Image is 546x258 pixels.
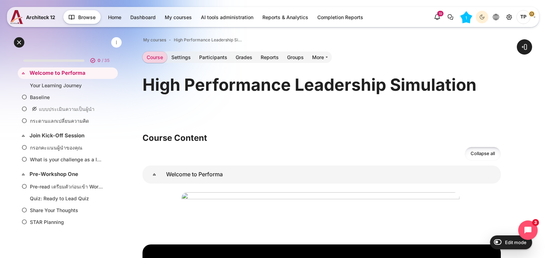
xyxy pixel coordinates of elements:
span: Collapse [20,132,27,139]
a: Share Your Thoughts [30,207,103,214]
a: Collapse all [465,147,501,161]
a: Quiz: Ready to Lead Quiz [30,195,103,202]
a: More [308,51,332,63]
div: Show notification window with 19 new notifications [431,11,443,23]
a: Dashboard [126,11,160,23]
a: 0 / 35 [18,50,118,67]
span: Collapse [20,70,27,76]
a: Pre-Workshop One [30,170,105,178]
a: แบบประเมินความเป็นผู้นำ [30,105,103,113]
a: Home [104,11,125,23]
button: There are 0 unread conversations [444,11,457,23]
a: STAR Planning [30,218,103,226]
div: Level #1 [460,11,472,23]
a: Baseline [30,94,103,101]
a: Site administration [503,11,515,23]
a: กรอกคะแนนผู้นำของคุณ [30,144,103,151]
a: กระดานแลกเปลี่ยนความคิด [30,117,103,124]
h1: High Performance Leadership Simulation [142,74,476,96]
span: Collapse [20,171,27,178]
img: A12 [10,10,23,24]
span: Architeck 12 [26,14,55,21]
h3: Course Content [142,132,501,143]
div: Dark Mode [477,12,487,22]
a: AI tools administration [197,11,258,23]
span: Browse [78,14,96,21]
nav: Navigation bar [142,35,501,45]
a: User menu [516,10,536,24]
a: Welcome to Performa [142,166,166,184]
a: Join Kick-Off Session [30,132,105,140]
span: 0 [98,57,100,64]
a: My courses [161,11,196,23]
a: Reports [256,51,283,63]
button: Languages [490,11,502,23]
a: Pre-read เตรียมตัวก่อนเข้า Workshop [30,183,103,190]
a: My courses [143,37,166,43]
a: Completion Reports [313,11,367,23]
span: / 35 [102,57,109,64]
a: A12 A12 Architeck 12 [10,10,58,24]
a: What is your challenge as a leader? [30,156,103,163]
a: Your Learning Journey [30,82,103,89]
a: Participants [195,51,231,63]
a: Settings [167,51,195,63]
span: Collapse all [471,150,495,157]
a: Reports & Analytics [258,11,312,23]
div: 19 [437,11,443,16]
span: Edit mode [505,240,527,245]
a: Level #1 [457,11,475,23]
button: Light Mode Dark Mode [476,11,488,23]
a: Course [142,51,167,63]
button: Browse [63,10,101,24]
a: Grades [231,51,256,63]
a: Groups [283,51,308,63]
a: Welcome to Performa [30,69,105,77]
span: Thanyaphon Pongpaichet [516,10,530,24]
a: High Performance Leadership Simulation [174,37,243,43]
